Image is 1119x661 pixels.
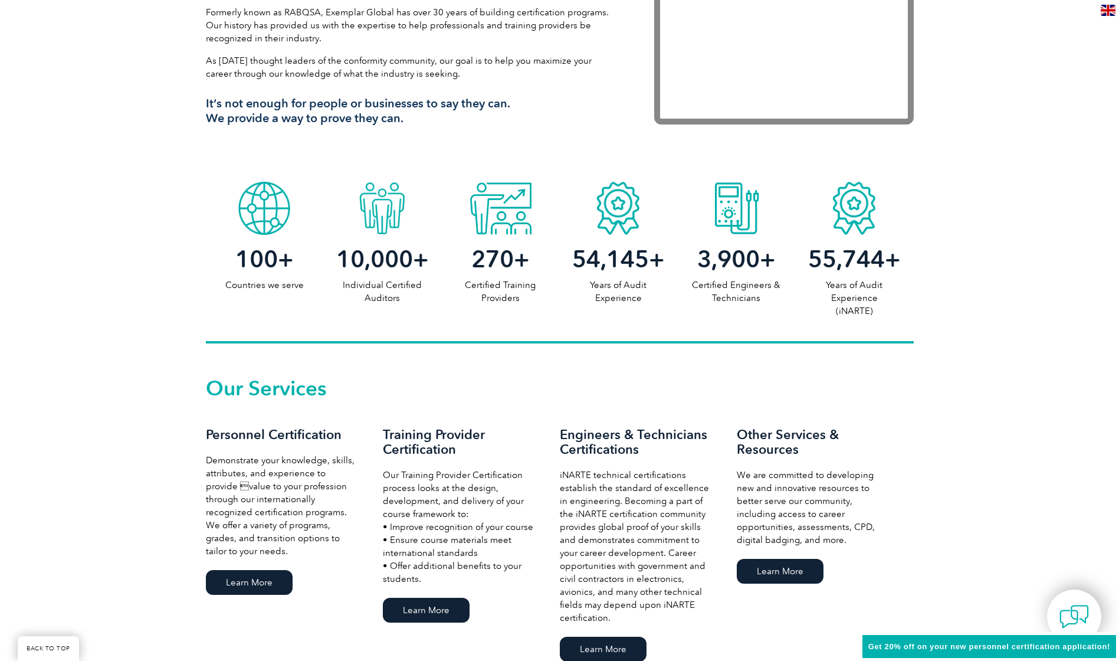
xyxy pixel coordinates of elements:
[206,279,324,292] p: Countries we serve
[206,6,619,45] p: Formerly known as RABQSA, Exemplar Global has over 30 years of building certification programs. O...
[206,454,359,558] p: Demonstrate your knowledge, skills, attributes, and experience to provide value to your professi...
[235,245,278,273] span: 100
[441,250,559,269] h2: +
[336,245,413,273] span: 10,000
[572,245,649,273] span: 54,145
[560,469,713,624] p: iNARTE technical certifications establish the standard of excellence in engineering. Becoming a p...
[206,427,359,442] h3: Personnel Certification
[323,250,441,269] h2: +
[206,250,324,269] h2: +
[737,427,890,457] h3: Other Services & Resources
[18,636,79,661] a: BACK TO TOP
[677,279,795,305] p: Certified Engineers & Technicians
[1101,5,1115,16] img: en
[1059,602,1089,631] img: contact-chat.png
[697,245,760,273] span: 3,900
[383,598,470,623] a: Learn More
[868,642,1110,651] span: Get 20% off on your new personnel certification application!
[206,379,914,398] h2: Our Services
[383,427,536,457] h3: Training Provider Certification
[795,250,913,269] h2: +
[737,559,823,584] a: Learn More
[737,469,890,547] p: We are committed to developing new and innovative resources to better serve our community, includ...
[441,279,559,305] p: Certified Training Providers
[323,279,441,305] p: Individual Certified Auditors
[471,245,514,273] span: 270
[206,54,619,80] p: As [DATE] thought leaders of the conformity community, our goal is to help you maximize your care...
[206,570,293,595] a: Learn More
[559,250,677,269] h2: +
[795,279,913,318] p: Years of Audit Experience (iNARTE)
[206,96,619,126] h3: It’s not enough for people or businesses to say they can. We provide a way to prove they can.
[559,279,677,305] p: Years of Audit Experience
[677,250,795,269] h2: +
[808,245,885,273] span: 55,744
[560,427,713,457] h3: Engineers & Technicians Certifications
[383,469,536,585] p: Our Training Provider Certification process looks at the design, development, and delivery of you...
